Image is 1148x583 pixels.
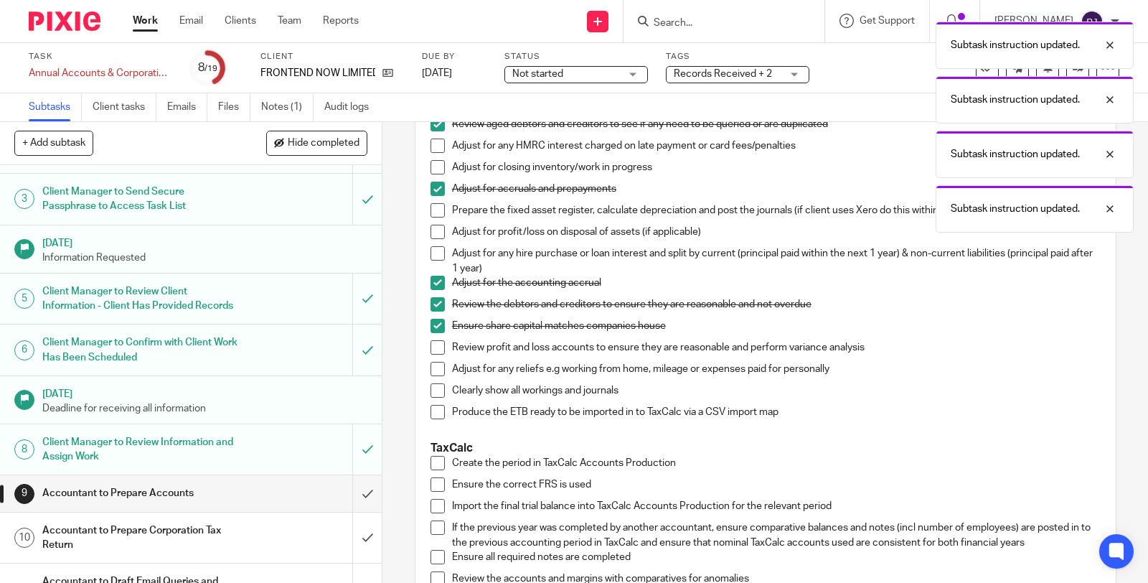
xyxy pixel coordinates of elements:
label: Client [260,51,404,62]
p: Ensure share capital matches companies house [452,319,1101,333]
p: Information Requested [42,251,368,265]
h1: Client Manager to Confirm with Client Work Has Been Scheduled [42,332,240,368]
a: Work [133,14,158,28]
img: svg%3E [1081,10,1104,33]
p: Adjust for accruals and prepayments [452,182,1101,196]
a: Subtasks [29,93,82,121]
button: Hide completed [266,131,367,155]
h1: Accountant to Prepare Accounts [42,482,240,504]
h1: Client Manager to Review Client Information - Client Has Provided Records [42,281,240,317]
p: Create the period in TaxCalc Accounts Production [452,456,1101,470]
h1: [DATE] [42,383,368,401]
div: 8 [198,60,217,76]
div: 5 [14,289,34,309]
div: 9 [14,484,34,504]
p: Prepare the fixed asset register, calculate depreciation and post the journals (if client uses Xe... [452,203,1101,218]
p: Subtask instruction updated. [951,38,1080,52]
small: /19 [204,65,217,73]
a: Clients [225,14,256,28]
p: Produce the ETB ready to be imported in to TaxCalc via a CSV import map [452,405,1101,419]
div: 10 [14,528,34,548]
p: Subtask instruction updated. [951,147,1080,162]
p: Review profit and loss accounts to ensure they are reasonable and perform variance analysis [452,340,1101,355]
h1: [DATE] [42,233,368,251]
span: [DATE] [422,68,452,78]
p: Subtask instruction updated. [951,202,1080,216]
p: Adjust for any reliefs e.g working from home, mileage or expenses paid for personally [452,362,1101,376]
p: FRONTEND NOW LIMITED [260,66,375,80]
p: Adjust for profit/loss on disposal of assets (if applicable) [452,225,1101,239]
div: 6 [14,340,34,360]
a: Notes (1) [261,93,314,121]
div: 3 [14,189,34,209]
a: Team [278,14,301,28]
p: Adjust for any hire purchase or loan interest and split by current (principal paid within the nex... [452,246,1101,276]
a: Client tasks [93,93,156,121]
p: Import the final trial balance into TaxCalc Accounts Production for the relevant period [452,499,1101,513]
p: Review aged debtors and creditors to see if any need to be queried or are duplicated [452,117,1101,131]
strong: TaxCalc [430,442,473,454]
p: Deadline for receiving all information [42,401,368,416]
p: Review the debtors and creditors to ensure they are reasonable and not overdue [452,297,1101,312]
a: Email [179,14,203,28]
p: Subtask instruction updated. [951,93,1080,107]
label: Status [504,51,648,62]
div: 8 [14,439,34,460]
label: Due by [422,51,486,62]
img: Pixie [29,11,100,31]
h1: Client Manager to Send Secure Passphrase to Access Task List [42,181,240,218]
p: Adjust for closing inventory/work in progress [452,160,1101,174]
h1: Client Manager to Review Information and Assign Work [42,432,240,468]
span: Not started [512,69,563,79]
a: Reports [323,14,359,28]
button: + Add subtask [14,131,93,155]
p: Adjust for any HMRC interest charged on late payment or card fees/penalties [452,139,1101,153]
a: Files [218,93,250,121]
label: Task [29,51,172,62]
span: Hide completed [288,138,359,149]
a: Audit logs [324,93,380,121]
div: Annual Accounts &amp; Corporation Tax Return - July 31, 2025 [29,66,172,80]
p: Ensure all required notes are completed [452,550,1101,564]
p: Clearly show all workings and journals [452,383,1101,398]
div: Annual Accounts & Corporation Tax Return - [DATE] [29,66,172,80]
h1: Accountant to Prepare Corporation Tax Return [42,520,240,556]
p: Ensure the correct FRS is used [452,477,1101,492]
p: Adjust for the accounting accrual [452,276,1101,290]
a: Emails [167,93,207,121]
p: If the previous year was completed by another accountant, ensure comparative balances and notes (... [452,521,1101,550]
